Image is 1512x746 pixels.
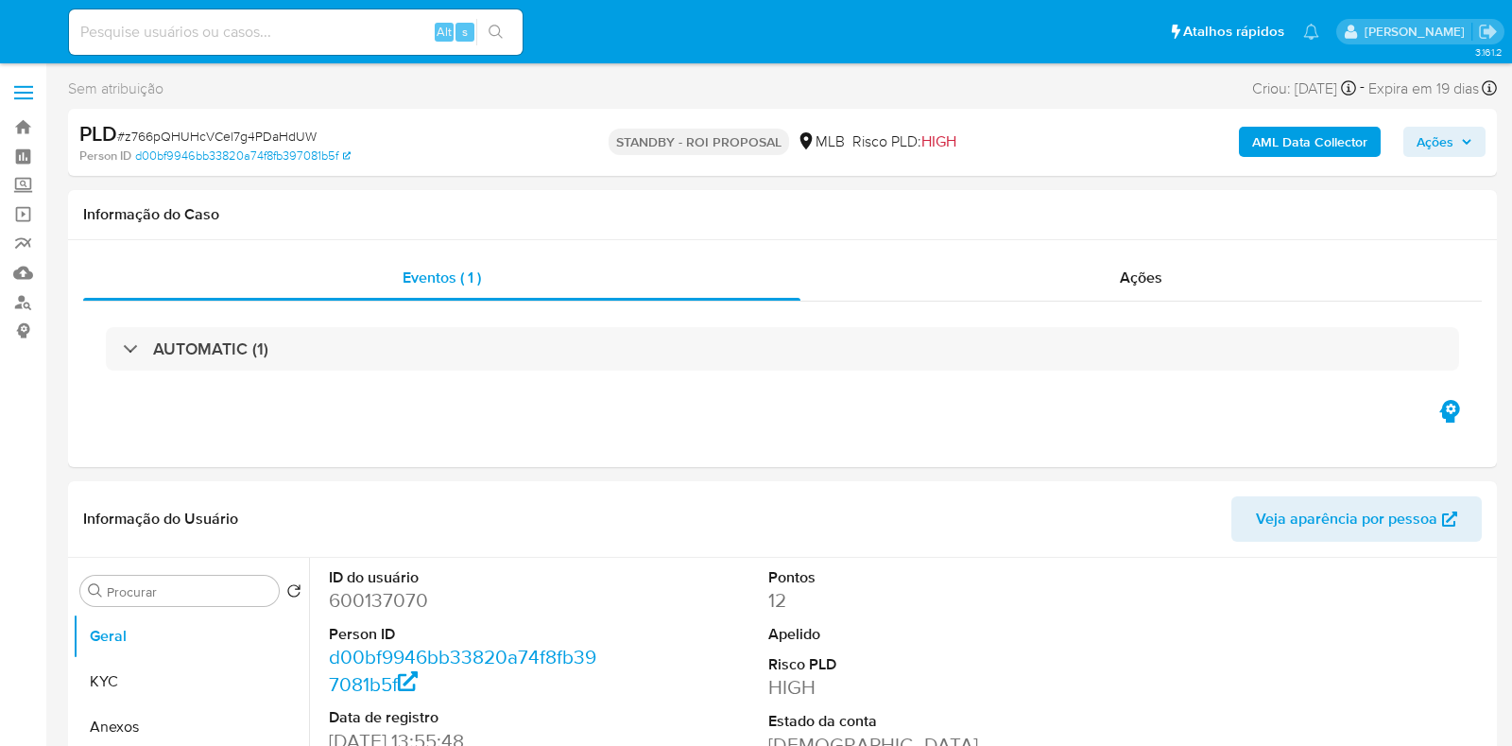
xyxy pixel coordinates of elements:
b: Person ID [79,147,131,165]
h1: Informação do Usuário [83,510,238,529]
b: AML Data Collector [1252,127,1367,157]
button: search-icon [476,19,515,45]
span: Alt [437,23,452,41]
button: Procurar [88,583,103,599]
div: AUTOMATIC (1) [106,327,1459,371]
span: s [462,23,468,41]
input: Procurar [107,583,271,600]
button: AML Data Collector [1239,127,1381,157]
dt: Apelido [768,624,1042,645]
h1: Informação do Caso [83,205,1482,224]
dt: Pontos [768,567,1042,588]
button: Ações [1403,127,1486,157]
button: Retornar ao pedido padrão [286,583,301,604]
span: Eventos ( 1 ) [403,267,481,288]
p: STANDBY - ROI PROPOSAL [609,129,789,155]
button: Geral [73,614,309,659]
dd: 600137070 [329,587,603,614]
span: # z766pQHUHcVCel7g4PDaHdUW [117,127,317,146]
span: Risco PLD: [852,131,956,152]
span: Expira em 19 dias [1368,78,1479,99]
dd: HIGH [768,674,1042,701]
h3: AUTOMATIC (1) [153,338,268,359]
span: Ações [1417,127,1453,157]
span: Veja aparência por pessoa [1256,496,1437,542]
dt: ID do usuário [329,567,603,588]
button: Veja aparência por pessoa [1231,496,1482,542]
input: Pesquise usuários ou casos... [69,20,523,44]
span: Atalhos rápidos [1183,22,1284,42]
dd: 12 [768,587,1042,614]
div: MLB [797,131,845,152]
div: Criou: [DATE] [1252,76,1356,101]
a: d00bf9946bb33820a74f8fb397081b5f [135,147,351,165]
p: jhonata.costa@mercadolivre.com [1365,23,1471,41]
dt: Person ID [329,624,603,645]
a: d00bf9946bb33820a74f8fb397081b5f [329,643,596,697]
span: HIGH [921,130,956,152]
dt: Estado da conta [768,711,1042,732]
span: Ações [1120,267,1162,288]
a: Notificações [1303,24,1319,40]
a: Sair [1478,22,1498,42]
span: - [1360,76,1365,101]
dt: Data de registro [329,707,603,728]
button: KYC [73,659,309,704]
dt: Risco PLD [768,654,1042,675]
span: Sem atribuição [68,78,163,99]
b: PLD [79,118,117,148]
